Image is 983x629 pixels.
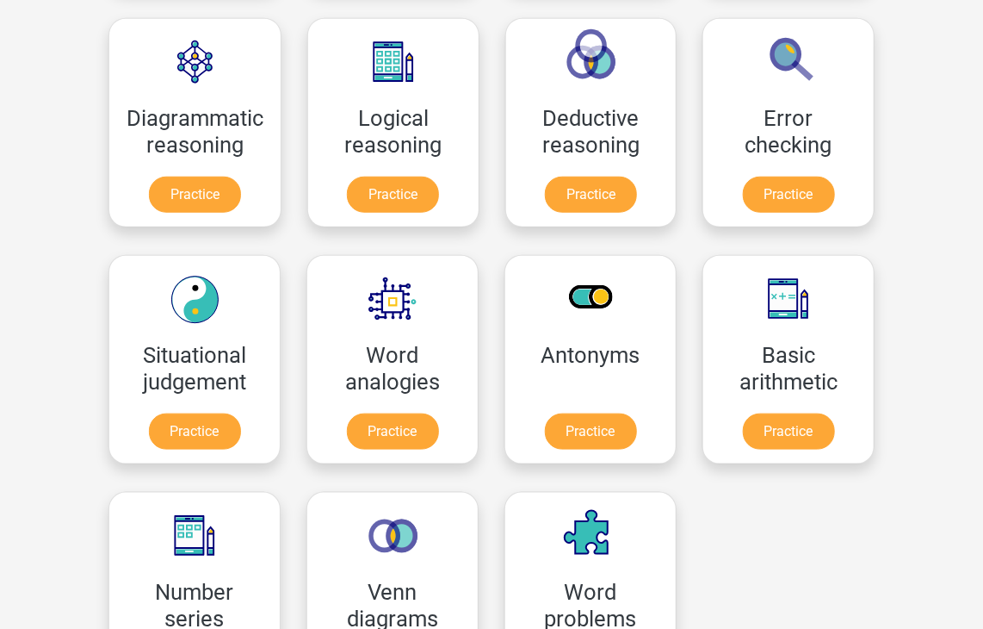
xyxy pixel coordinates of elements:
a: Practice [743,414,835,450]
a: Practice [149,414,241,450]
a: Practice [347,177,439,213]
a: Practice [545,177,637,213]
a: Practice [545,414,637,450]
a: Practice [347,414,439,450]
a: Practice [743,177,835,213]
a: Practice [149,177,241,213]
